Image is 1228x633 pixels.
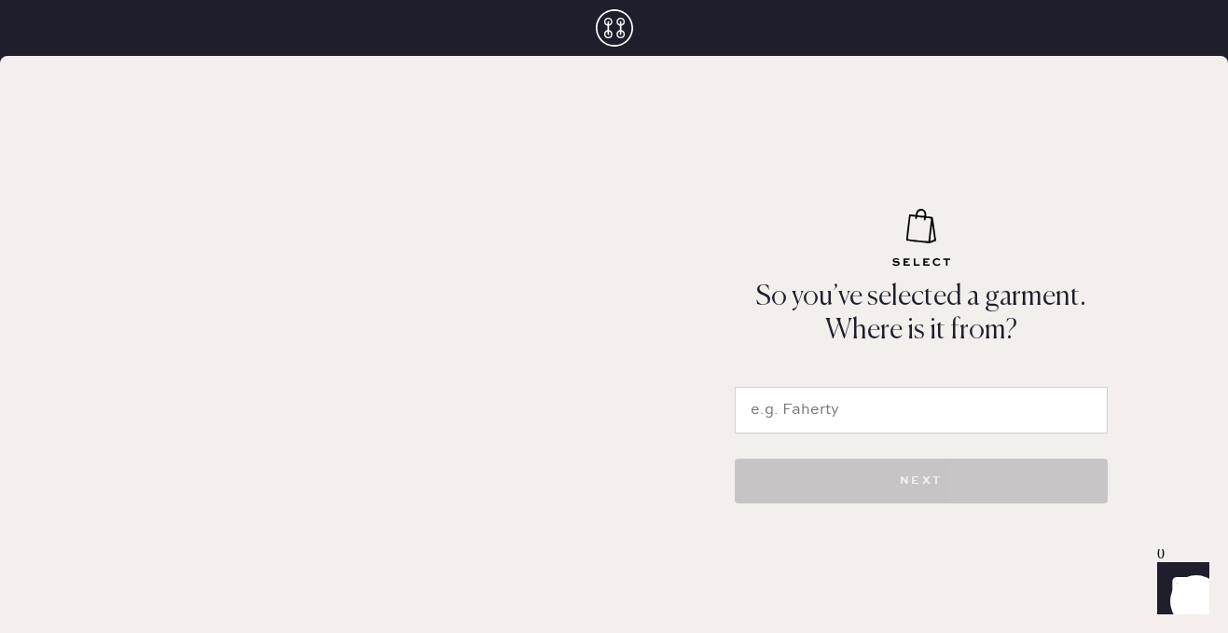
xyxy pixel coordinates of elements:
button: NEXT [735,459,1108,503]
p: So you’ve selected a garment. Where is it from? [725,281,1117,348]
input: e.g. Faherty [735,387,1108,433]
img: 29f81abb-8b67-4310-9eda-47f93fc590c9_select.svg [877,209,965,270]
iframe: Front Chat [1139,549,1220,629]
